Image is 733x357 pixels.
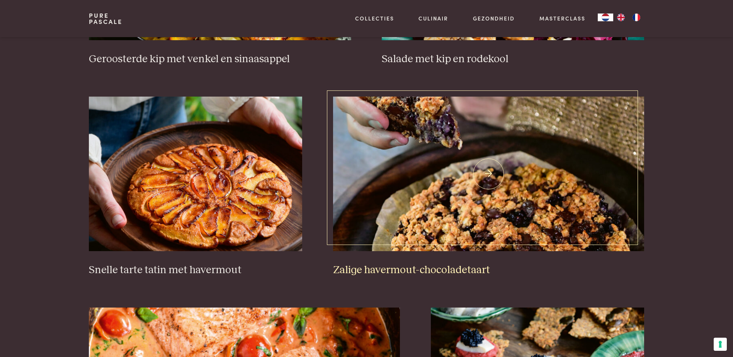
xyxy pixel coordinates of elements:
[89,12,122,25] a: PurePascale
[613,14,629,21] a: EN
[89,263,302,277] h3: Snelle tarte tatin met havermout
[355,14,394,22] a: Collecties
[89,97,302,251] img: Snelle tarte tatin met havermout
[333,97,644,251] img: Zalige havermout-chocoladetaart
[382,53,644,66] h3: Salade met kip en rodekool
[333,97,644,277] a: Zalige havermout-chocoladetaart Zalige havermout-chocoladetaart
[89,97,302,277] a: Snelle tarte tatin met havermout Snelle tarte tatin met havermout
[418,14,448,22] a: Culinair
[598,14,644,21] aside: Language selected: Nederlands
[629,14,644,21] a: FR
[714,338,727,351] button: Uw voorkeuren voor toestemming voor trackingtechnologieën
[89,53,351,66] h3: Geroosterde kip met venkel en sinaasappel
[613,14,644,21] ul: Language list
[333,263,644,277] h3: Zalige havermout-chocoladetaart
[598,14,613,21] a: NL
[473,14,515,22] a: Gezondheid
[539,14,585,22] a: Masterclass
[598,14,613,21] div: Language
